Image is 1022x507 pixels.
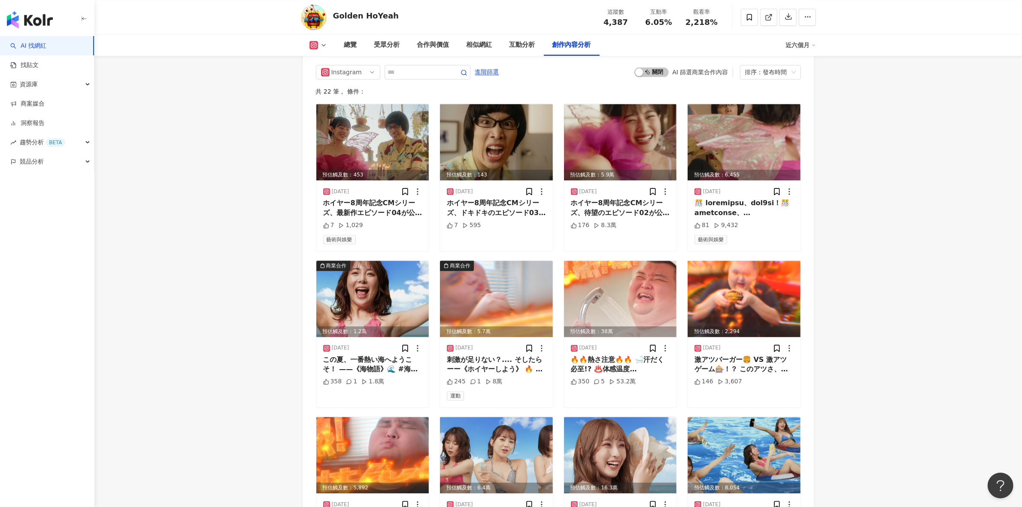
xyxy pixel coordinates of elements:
[485,377,503,386] div: 8萬
[316,261,429,337] div: post-image商業合作預估觸及數：1.2萬
[440,417,553,493] div: post-image預估觸及數：6.4萬
[10,100,45,108] a: 商案媒合
[688,261,801,337] img: post-image
[323,377,342,386] div: 358
[361,377,384,386] div: 1.8萬
[564,170,677,180] div: 預估觸及數：5.9萬
[694,198,794,218] div: 🎊 loremipsu、dol9si！🎊 ametconse、adIPiscingeli！✨ seddoeiusmodtempo、incidi「utlabo」etd？！🧚‍♀️ 「magnaal...
[688,104,801,180] img: post-image
[440,170,553,180] div: 預估觸及數：143
[301,4,327,30] img: KOL Avatar
[703,344,721,352] div: [DATE]
[316,417,429,493] div: post-image預估觸及數：5,892
[10,42,46,50] a: searchAI 找網紅
[10,140,16,146] span: rise
[455,188,473,195] div: [DATE]
[346,377,357,386] div: 1
[603,18,628,27] span: 4,387
[564,483,677,493] div: 預估觸及數：16.3萬
[688,483,801,493] div: 預估觸及數：8,054
[571,221,590,230] div: 176
[332,188,349,195] div: [DATE]
[440,261,553,337] div: post-image商業合作預估觸及數：5.7萬
[316,88,801,95] div: 共 22 筆 ， 條件：
[685,8,718,16] div: 觀看率
[564,261,677,337] img: post-image
[462,221,481,230] div: 595
[609,377,636,386] div: 53.2萬
[672,69,728,76] div: AI 篩選商業合作內容
[688,104,801,180] div: post-image預估觸及數：6,455
[316,326,429,337] div: 預估觸及數：1.2萬
[417,40,449,50] div: 合作與價值
[10,119,45,128] a: 洞察報告
[45,138,65,147] div: BETA
[579,188,597,195] div: [DATE]
[470,377,481,386] div: 1
[694,355,794,374] div: 激アツバーガー🍔 VS 激アツゲーム🎰！？ このアツさ、想像以上。 激アツ、超楽しい！🔥 今すぐ体感しよう。 ＼話題沸騰中の大人気／ ーー《ゴールデンホイヤー》 #海物語はゴールデンホイヤー #...
[10,61,39,70] a: 找貼文
[20,133,65,152] span: 趨勢分析
[7,11,53,28] img: logo
[688,417,801,493] div: post-image預估觸及數：8,054
[323,221,334,230] div: 7
[564,417,677,493] img: post-image
[374,40,400,50] div: 受眾分析
[714,221,738,230] div: 9,432
[694,221,710,230] div: 81
[316,104,429,180] img: post-image
[323,355,422,374] div: この夏、一番熱い海へようこそ！ ——《海物語》🌊 #海物語はゴールデンホイヤー #Goldenhoyeah #海物語 #ゴールデンホイヤー #一緒にホイヤーしよう！
[447,355,546,374] div: 刺激が足りない？.... そしたら ーー《ホイヤーしよう》 🔥 激アツ注意報 発令中 🔥 ＼今、話題沸騰の大人気アプリ！／ このアツさ、体感するしかない！ #海物語はゴールデンホイヤー #Gol...
[564,104,677,180] div: post-image預估觸及數：5.9萬
[331,65,359,79] div: Instagram
[552,40,591,50] div: 創作內容分析
[316,483,429,493] div: 預估觸及數：5,892
[344,40,357,50] div: 總覽
[332,344,349,352] div: [DATE]
[694,377,713,386] div: 146
[688,417,801,493] img: post-image
[447,221,458,230] div: 7
[447,391,464,401] span: 運動
[645,18,672,27] span: 6.05%
[564,261,677,337] div: post-image預估觸及數：38萬
[316,417,429,493] img: post-image
[440,104,553,180] img: post-image
[688,170,801,180] div: 預估觸及數：6,455
[594,221,616,230] div: 8.3萬
[564,417,677,493] div: post-image預估觸及數：16.3萬
[440,326,553,337] div: 預估觸及數：5.7萬
[594,377,605,386] div: 5
[440,417,553,493] img: post-image
[450,261,470,270] div: 商業合作
[455,344,473,352] div: [DATE]
[579,344,597,352] div: [DATE]
[571,377,590,386] div: 350
[694,235,727,244] span: 藝術與娛樂
[447,377,466,386] div: 245
[440,483,553,493] div: 預估觸及數：6.4萬
[571,198,670,218] div: ホイヤー8周年記念CMシリーズ、待望のエピソード02が公開！✨ 今回は、[PERSON_NAME]君の部屋に予期せぬ来訪者が！？ 彼と「同じ大学のナナ」と名乗る女性との、どこかギクシャクしたやり...
[475,65,500,79] button: 進階篩選
[338,221,363,230] div: 1,029
[745,65,788,79] div: 排序：發布時間
[643,8,675,16] div: 互動率
[333,10,399,21] div: Golden HoYeah
[688,261,801,337] div: post-image預估觸及數：2,294
[440,261,553,337] img: post-image
[509,40,535,50] div: 互動分析
[571,355,670,374] div: 🔥🔥熱さ注意🔥🔥 🛁汗だく必至!? ♨️体感温度[PERSON_NAME]！ 激アツ展開に耐えられる？ 熱いシャワーよりアツいゲーム ーー《ゴールデンホイヤー》 #海物語はゴールデンホイヤー #...
[20,152,44,171] span: 競品分析
[316,261,429,337] img: post-image
[475,65,499,79] span: 進階篩選
[447,198,546,218] div: ホイヤー8周年記念CMシリーズ、ドキドキのエピソード03が公開！✨ [PERSON_NAME]君が電話で母親と話していると、どうやら彼の誕生日らしい…。 「リア充ってやつだ」と強がるダイスケ君の...
[326,261,347,270] div: 商業合作
[440,104,553,180] div: post-image預估觸及數：143
[564,104,677,180] img: post-image
[685,18,718,27] span: 2,218%
[564,326,677,337] div: 預估觸及數：38萬
[600,8,632,16] div: 追蹤數
[323,235,356,244] span: 藝術與娛樂
[316,170,429,180] div: 預估觸及數：453
[316,104,429,180] div: post-image預估觸及數：453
